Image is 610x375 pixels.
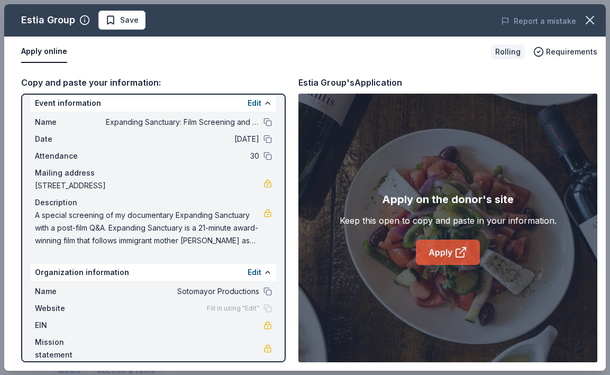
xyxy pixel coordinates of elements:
span: Date [35,133,106,145]
span: [DATE] [106,133,259,145]
span: Save [120,14,139,26]
div: Apply on the donor's site [382,191,514,208]
span: Website [35,302,106,315]
button: Edit [248,97,261,109]
span: [STREET_ADDRESS] [35,179,263,192]
span: Attendance [35,150,106,162]
span: A special screening of my documentary Expanding Sanctuary with a post-film Q&A. Expanding Sanctua... [35,209,263,247]
div: Event information [31,95,276,112]
button: Report a mistake [501,15,576,28]
div: Mailing address [35,167,272,179]
span: Fill in using "Edit" [207,304,259,313]
span: Name [35,285,106,298]
div: Organization information [31,264,276,281]
span: Name [35,116,106,129]
div: Description [35,196,272,209]
span: 30 [106,150,259,162]
div: Copy and paste your information: [21,76,286,89]
div: Estia Group's Application [298,76,402,89]
div: Keep this open to copy and paste in your information. [340,214,557,227]
span: Sotomayor Productions [106,285,259,298]
div: Estia Group [21,12,75,29]
span: Requirements [546,45,597,58]
span: Expanding Sanctuary: Film Screening and Panel Discussion [106,116,259,129]
button: Apply online [21,41,67,63]
button: Requirements [533,45,597,58]
button: Edit [248,266,261,279]
button: Save [98,11,145,30]
span: EIN [35,319,106,332]
div: Rolling [491,44,525,59]
a: Apply [416,240,480,265]
span: Mission statement [35,336,106,361]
